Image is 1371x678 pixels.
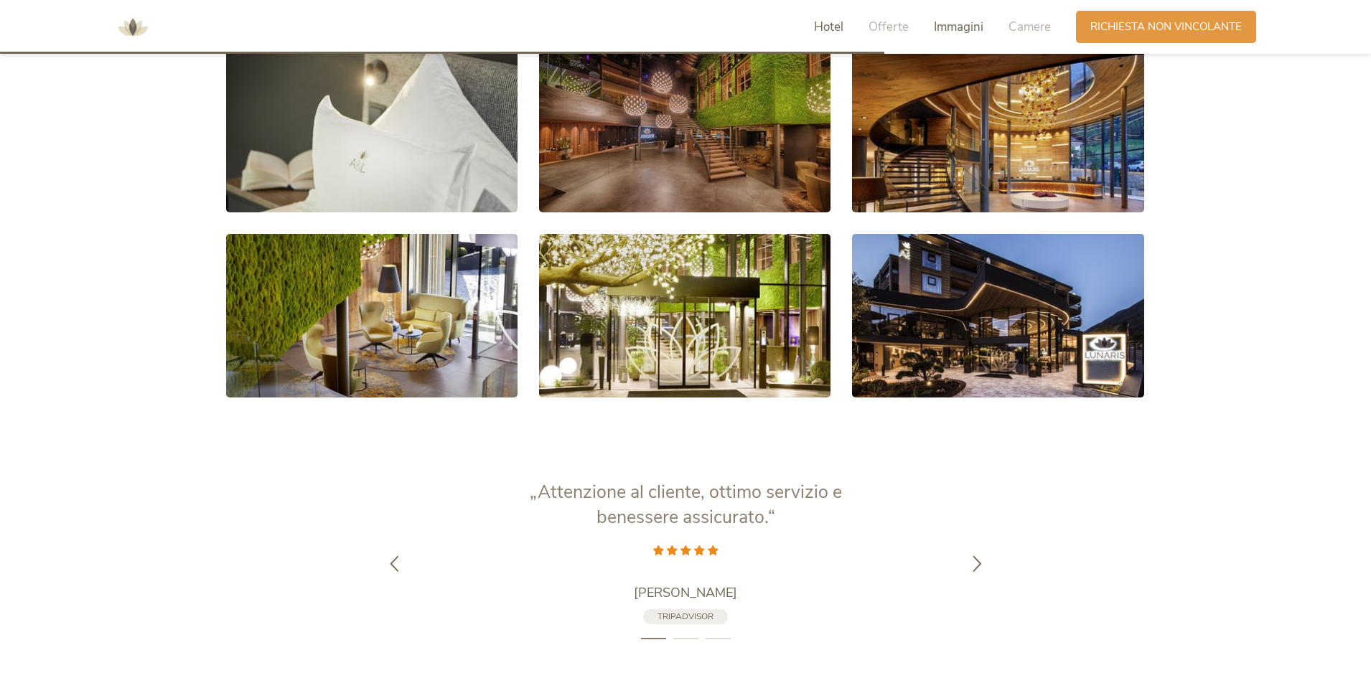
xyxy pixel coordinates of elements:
[934,19,983,35] span: Immagini
[506,584,865,602] a: [PERSON_NAME]
[634,584,737,601] span: [PERSON_NAME]
[530,480,842,529] span: „Attenzione al cliente, ottimo servizio e benessere assicurato.“
[869,19,909,35] span: Offerte
[1009,19,1051,35] span: Camere
[1090,19,1242,34] span: Richiesta non vincolante
[111,6,154,49] img: AMONTI & LUNARIS Wellnessresort
[814,19,843,35] span: Hotel
[658,611,713,622] span: Tripadvisor
[643,609,728,624] a: Tripadvisor
[111,22,154,32] a: AMONTI & LUNARIS Wellnessresort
